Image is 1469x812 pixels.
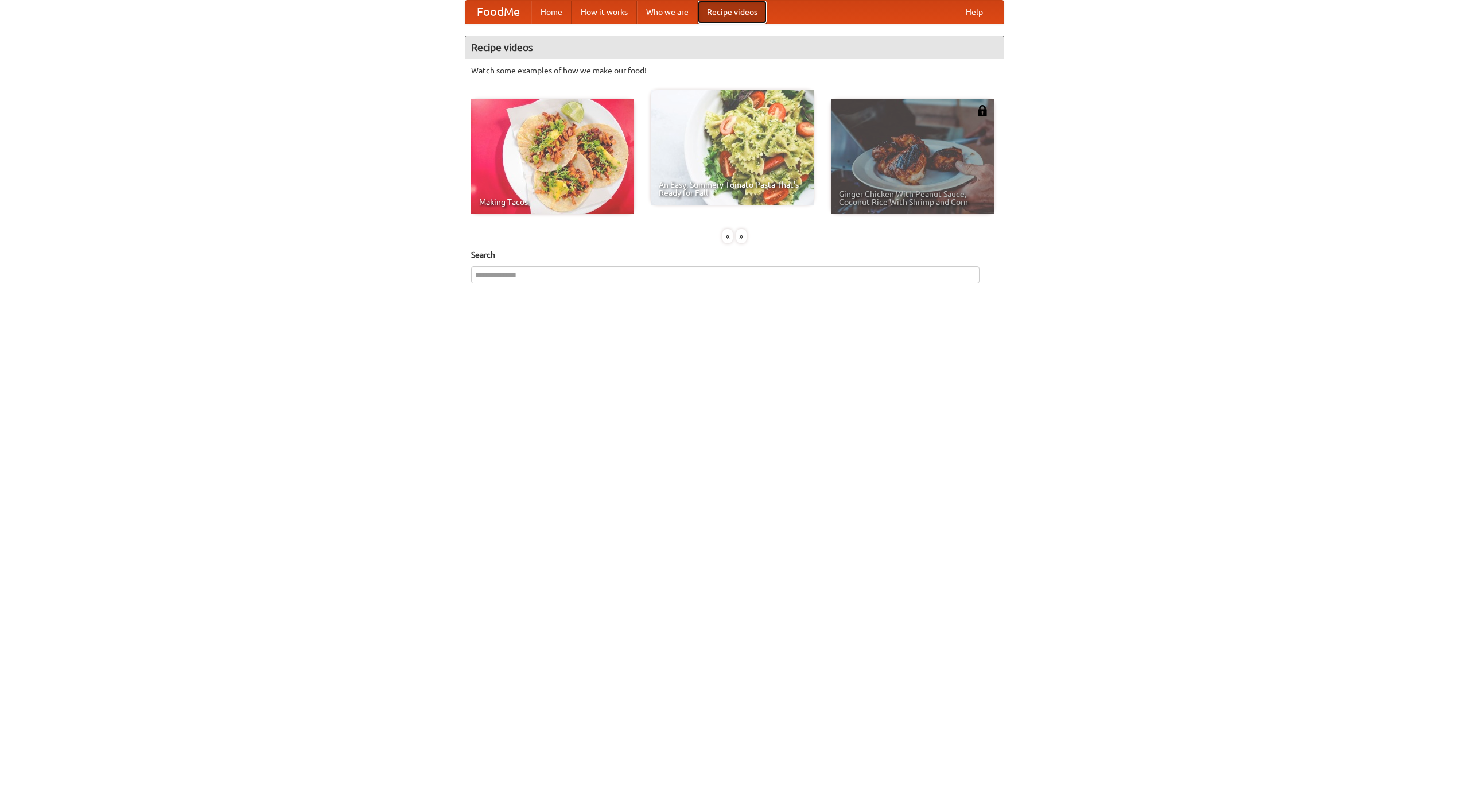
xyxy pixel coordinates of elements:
div: » [736,229,747,243]
span: An Easy, Summery Tomato Pasta That's Ready for Fall [659,181,806,197]
span: Making Tacos [479,198,626,206]
a: Help [957,1,992,24]
a: Who we are [637,1,698,24]
a: Home [531,1,572,24]
h4: Recipe videos [465,36,1004,59]
a: How it works [572,1,637,24]
a: An Easy, Summery Tomato Pasta That's Ready for Fall [651,90,814,205]
img: 483408.png [977,105,988,116]
a: Recipe videos [698,1,767,24]
a: Making Tacos [471,99,634,214]
div: « [722,229,733,243]
a: FoodMe [465,1,531,24]
h5: Search [471,249,998,261]
p: Watch some examples of how we make our food! [471,65,998,76]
